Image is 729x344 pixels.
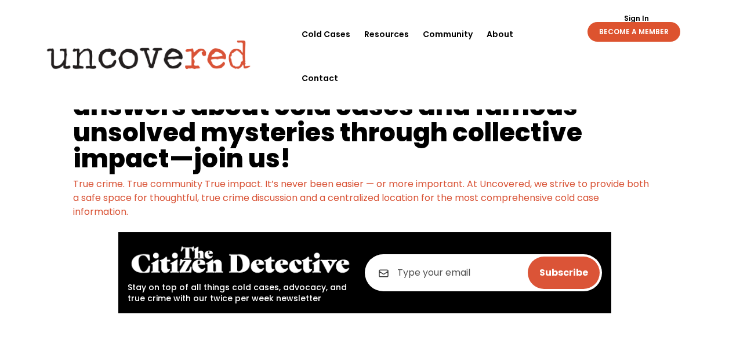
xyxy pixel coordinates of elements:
a: BECOME A MEMBER [587,22,680,42]
img: Uncovered logo [37,32,260,77]
img: The Citizen Detective [128,241,353,279]
input: Subscribe [528,257,600,289]
a: Community [423,12,473,56]
a: Cold Cases [302,12,350,56]
a: Sign In [618,15,655,22]
div: Stay on top of all things cold cases, advocacy, and true crime with our twice per week newsletter [128,241,353,304]
h1: We’re building a platform to help uncover answers about cold cases and famous unsolved mysteries ... [73,67,657,177]
a: True crime. True community True impact. It’s never been easier — or more important. At Uncovered,... [73,177,649,218]
a: —join us! [169,141,291,176]
a: Contact [302,56,338,100]
a: About [487,12,513,56]
a: Resources [364,12,409,56]
input: Type your email [365,254,602,291]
